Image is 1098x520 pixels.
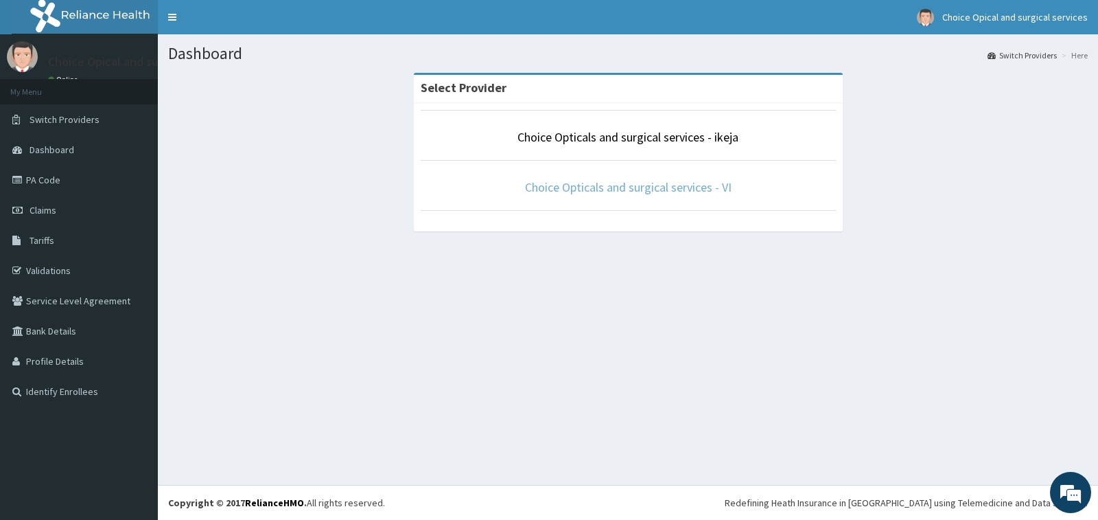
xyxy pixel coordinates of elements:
div: Redefining Heath Insurance in [GEOGRAPHIC_DATA] using Telemedicine and Data Science! [725,496,1088,510]
span: Claims [30,204,56,216]
h1: Dashboard [168,45,1088,63]
img: d_794563401_company_1708531726252_794563401 [25,69,56,103]
footer: All rights reserved. [158,485,1098,520]
img: User Image [917,9,934,26]
a: RelianceHMO [245,497,304,509]
textarea: Type your message and hit 'Enter' [7,375,261,423]
strong: Copyright © 2017 . [168,497,307,509]
img: User Image [7,41,38,72]
a: Online [48,75,81,84]
p: Choice Opical and surgical services [48,56,234,68]
span: Switch Providers [30,113,100,126]
a: Choice Opticals and surgical services - VI [525,179,732,195]
a: Choice Opticals and surgical services - ikeja [517,129,738,145]
div: Chat with us now [71,77,231,95]
strong: Select Provider [421,80,506,95]
span: Dashboard [30,144,74,156]
span: We're online! [80,173,189,312]
li: Here [1058,49,1088,61]
span: Choice Opical and surgical services [942,11,1088,23]
div: Minimize live chat window [225,7,258,40]
span: Tariffs [30,234,54,247]
a: Switch Providers [988,49,1057,61]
